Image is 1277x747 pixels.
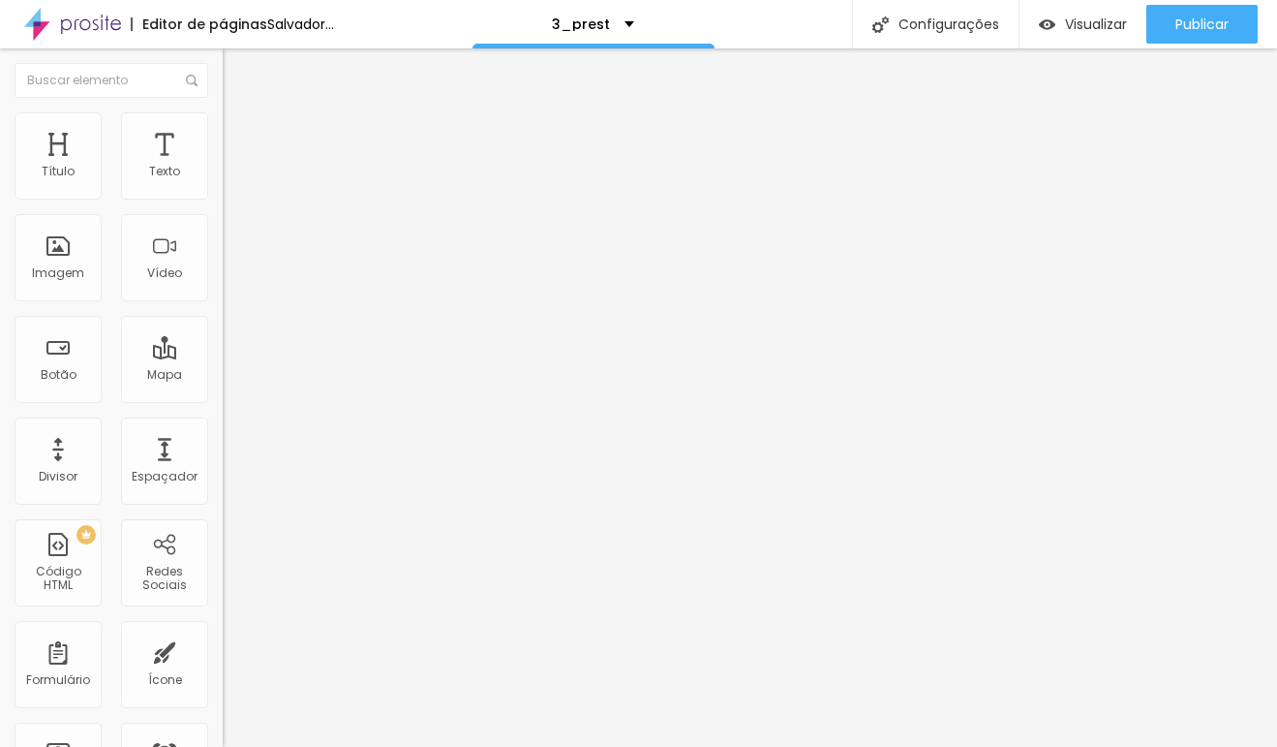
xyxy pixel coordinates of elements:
font: 3_prest [552,15,610,34]
button: Visualizar [1019,5,1146,44]
iframe: Editor [223,48,1277,747]
font: Salvador... [267,15,334,34]
font: Ícone [148,671,182,688]
font: Editor de páginas [142,15,267,34]
img: Ícone [186,75,198,86]
font: Imagem [32,265,84,281]
img: view-1.svg [1039,16,1055,33]
font: Código HTML [36,563,81,593]
font: Texto [149,163,180,179]
font: Botão [41,366,76,383]
font: Divisor [39,468,77,484]
font: Mapa [147,366,182,383]
font: Vídeo [147,265,182,281]
font: Formulário [26,671,90,688]
font: Publicar [1175,15,1229,34]
input: Buscar elemento [15,63,208,98]
font: Espaçador [132,468,198,484]
font: Redes Sociais [142,563,187,593]
font: Configurações [898,15,999,34]
font: Título [42,163,75,179]
font: Visualizar [1065,15,1127,34]
button: Publicar [1146,5,1258,44]
img: Ícone [872,16,889,33]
